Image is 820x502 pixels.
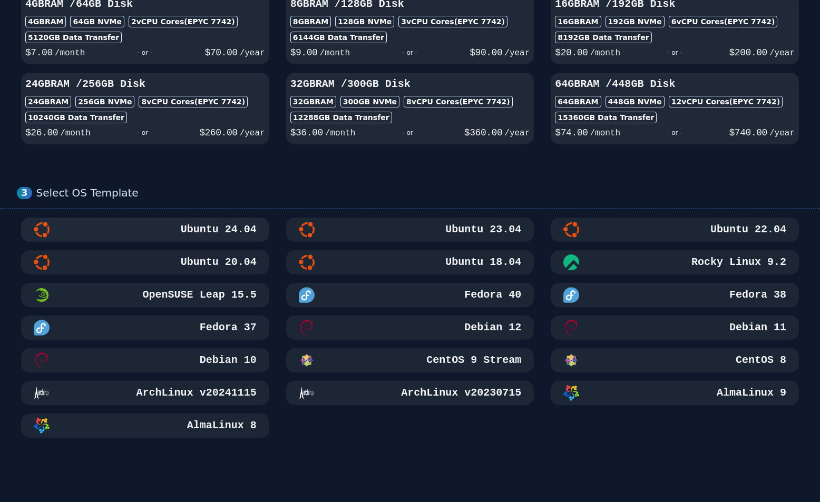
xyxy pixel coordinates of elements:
[424,353,521,368] h3: CentOS 9 Stream
[551,218,799,242] button: Ubuntu 22.04Ubuntu 22.04
[290,112,392,123] div: 12288 GB Data Transfer
[21,250,269,274] button: Ubuntu 20.04Ubuntu 20.04
[350,45,470,60] div: - or -
[555,96,601,107] div: 64GB RAM
[34,287,50,303] img: OpenSUSE Leap 15.5 Minimal
[25,77,265,92] h3: 24GB RAM / 256 GB Disk
[555,77,795,92] h3: 64GB RAM / 448 GB Disk
[25,112,127,123] div: 10240 GB Data Transfer
[551,316,799,340] button: Debian 11Debian 11
[727,320,786,335] h3: Debian 11
[555,47,588,58] span: $ 20.00
[299,352,315,368] img: CentOS 9 Stream
[75,96,134,107] div: 256 GB NVMe
[462,288,521,302] h3: Fedora 40
[21,283,269,307] button: OpenSUSE Leap 15.5 MinimalOpenSUSE Leap 15.5
[606,16,665,27] div: 192 GB NVMe
[555,16,601,27] div: 16GB RAM
[25,127,58,138] span: $ 26.00
[290,77,530,92] h3: 32GB RAM / 300 GB Disk
[286,73,534,144] button: 32GBRAM /300GB Disk32GBRAM300GB NVMe8vCPU Cores(EPYC 7742)12288GB Data Transfer$36.00/month- or -...
[139,96,248,107] div: 8 vCPU Cores (EPYC 7742)
[355,125,464,140] div: - or -
[286,283,534,307] button: Fedora 40Fedora 40
[205,47,238,58] span: $ 70.00
[563,222,579,238] img: Ubuntu 22.04
[555,112,657,123] div: 15360 GB Data Transfer
[590,48,620,58] span: /month
[199,127,237,138] span: $ 260.00
[290,47,318,58] span: $ 9.00
[179,255,257,270] h3: Ubuntu 20.04
[25,32,122,43] div: 5120 GB Data Transfer
[36,186,803,200] div: Select OS Template
[325,129,356,138] span: /month
[715,386,786,400] h3: AlmaLinux 9
[129,16,238,27] div: 2 vCPU Cores (EPYC 7742)
[299,254,315,270] img: Ubuntu 18.04
[34,222,50,238] img: Ubuntu 24.04
[551,73,799,144] button: 64GBRAM /448GB Disk64GBRAM448GB NVMe12vCPU Cores(EPYC 7742)15360GB Data Transfer$74.00/month- or ...
[21,414,269,438] button: AlmaLinux 8AlmaLinux 8
[17,187,32,199] div: 3
[25,47,53,58] span: $ 7.00
[606,96,665,107] div: 448 GB NVMe
[551,381,799,405] button: AlmaLinux 9AlmaLinux 9
[141,288,257,302] h3: OpenSUSE Leap 15.5
[290,32,387,43] div: 6144 GB Data Transfer
[470,47,502,58] span: $ 90.00
[21,218,269,242] button: Ubuntu 24.04Ubuntu 24.04
[198,320,257,335] h3: Fedora 37
[290,96,336,107] div: 32GB RAM
[727,288,786,302] h3: Fedora 38
[555,32,651,43] div: 8192 GB Data Transfer
[34,254,50,270] img: Ubuntu 20.04
[669,16,778,27] div: 6 vCPU Cores (EPYC 7742)
[34,418,50,434] img: AlmaLinux 8
[620,125,729,140] div: - or -
[729,47,767,58] span: $ 200.00
[198,353,257,368] h3: Debian 10
[443,222,521,237] h3: Ubuntu 23.04
[399,386,521,400] h3: ArchLinux v20230715
[240,129,265,138] span: /year
[398,16,507,27] div: 3 vCPU Cores (EPYC 7742)
[563,287,579,303] img: Fedora 38
[689,255,786,270] h3: Rocky Linux 9.2
[25,96,71,107] div: 24GB RAM
[555,127,588,138] span: $ 74.00
[299,222,315,238] img: Ubuntu 23.04
[443,255,521,270] h3: Ubuntu 18.04
[286,250,534,274] button: Ubuntu 18.04Ubuntu 18.04
[299,385,315,401] img: ArchLinux v20230715
[85,45,204,60] div: - or -
[60,129,91,138] span: /month
[134,386,257,400] h3: ArchLinux v20241115
[55,48,85,58] span: /month
[551,250,799,274] button: Rocky Linux 9.2Rocky Linux 9.2
[290,16,331,27] div: 8GB RAM
[620,45,729,60] div: - or -
[734,353,786,368] h3: CentOS 8
[185,418,257,433] h3: AlmaLinux 8
[729,127,767,138] span: $ 740.00
[669,96,783,107] div: 12 vCPU Cores (EPYC 7742)
[340,96,399,107] div: 300 GB NVMe
[286,218,534,242] button: Ubuntu 23.04Ubuntu 23.04
[335,16,394,27] div: 128 GB NVMe
[563,385,579,401] img: AlmaLinux 9
[286,316,534,340] button: Debian 12Debian 12
[21,316,269,340] button: Fedora 37Fedora 37
[504,48,530,58] span: /year
[464,127,502,138] span: $ 360.00
[240,48,265,58] span: /year
[21,348,269,372] button: Debian 10Debian 10
[179,222,257,237] h3: Ubuntu 24.04
[504,129,530,138] span: /year
[70,16,124,27] div: 64 GB NVMe
[21,381,269,405] button: ArchLinux v20241115ArchLinux v20241115
[286,348,534,372] button: CentOS 9 StreamCentOS 9 Stream
[25,16,66,27] div: 4GB RAM
[563,320,579,336] img: Debian 11
[769,48,795,58] span: /year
